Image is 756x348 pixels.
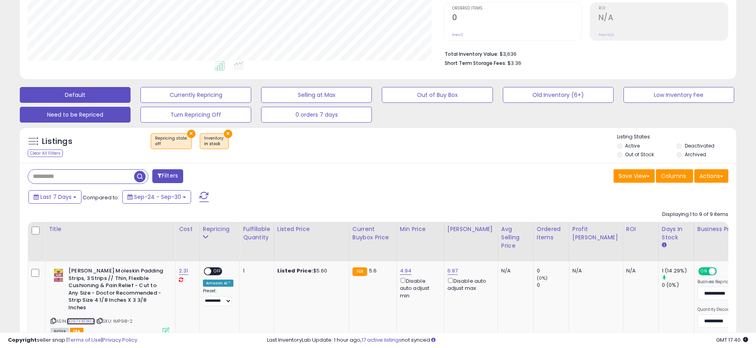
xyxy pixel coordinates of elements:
button: Columns [656,169,693,183]
b: Total Inventory Value: [445,51,498,57]
span: Last 7 Days [40,193,72,201]
div: 0 [537,267,569,274]
button: Currently Repricing [140,87,251,103]
button: Sep-24 - Sep-30 [122,190,191,204]
label: Archived [685,151,706,158]
div: Clear All Filters [28,149,63,157]
button: 0 orders 7 days [261,107,372,123]
div: 1 [243,267,267,274]
label: Active [625,142,640,149]
a: 6.97 [447,267,458,275]
div: off [155,141,188,147]
div: seller snap | | [8,337,137,344]
img: 510KGe8C8pL._SL40_.jpg [51,267,66,283]
div: Ordered Items [537,225,566,242]
button: Old Inventory (6+) [503,87,614,103]
div: N/A [572,267,617,274]
button: Out of Buy Box [382,87,493,103]
label: Quantity Discount Strategy: [697,307,755,312]
div: Last InventoryLab Update: 1 hour ago, not synced. [267,337,748,344]
small: Prev: 0 [452,32,463,37]
span: | SKU: IMP98-2 [96,318,133,324]
div: Repricing [203,225,237,233]
div: N/A [626,267,652,274]
button: × [224,130,232,138]
a: 17 active listings [362,336,402,344]
span: Inventory : [204,135,224,147]
span: OFF [211,268,224,275]
div: Days In Stock [662,225,691,242]
b: Short Term Storage Fees: [445,60,506,66]
div: Profit [PERSON_NAME] [572,225,620,242]
div: Displaying 1 to 9 of 9 items [662,211,728,218]
div: Disable auto adjust max [447,276,492,292]
h5: Listings [42,136,72,147]
div: Cost [179,225,196,233]
div: Listed Price [277,225,346,233]
div: N/A [501,267,527,274]
span: ON [699,268,709,275]
div: Amazon AI * [203,280,234,287]
div: Min Price [400,225,441,233]
a: Terms of Use [68,336,101,344]
span: Compared to: [83,194,119,201]
label: Out of Stock [625,151,654,158]
span: 5.6 [369,267,377,274]
div: Title [49,225,172,233]
button: × [187,130,195,138]
h2: 0 [452,13,582,24]
div: 0 (0%) [662,282,694,289]
label: Deactivated [685,142,714,149]
p: Listing States: [617,133,736,141]
div: in stock [204,141,224,147]
span: Sep-24 - Sep-30 [134,193,181,201]
a: B097YXFWL4 [67,318,95,325]
span: 2025-10-8 17:40 GMT [716,336,748,344]
div: Avg Selling Price [501,225,530,250]
b: Listed Price: [277,267,313,274]
span: Columns [661,172,686,180]
span: OFF [716,268,728,275]
label: Business Repricing Strategy: [697,279,755,285]
button: Need to be Repriced [20,107,131,123]
button: Actions [694,169,728,183]
div: Disable auto adjust min [400,276,438,299]
li: $3,636 [445,49,722,58]
small: Prev: N/A [599,32,614,37]
a: Privacy Policy [102,336,137,344]
button: Selling at Max [261,87,372,103]
div: Current Buybox Price [352,225,393,242]
button: Default [20,87,131,103]
span: $3.36 [508,59,521,67]
a: 4.94 [400,267,412,275]
small: FBA [352,267,367,276]
button: Last 7 Days [28,190,81,204]
small: Days In Stock. [662,242,667,249]
div: 0 [537,282,569,289]
div: 1 (14.29%) [662,267,694,274]
button: Low Inventory Fee [623,87,734,103]
span: ROI [599,6,728,11]
div: Fulfillable Quantity [243,225,270,242]
div: [PERSON_NAME] [447,225,495,233]
h2: N/A [599,13,728,24]
div: Preset: [203,288,234,306]
small: (0%) [537,275,548,281]
button: Save View [614,169,655,183]
span: Ordered Items [452,6,582,11]
b: [PERSON_NAME] Moleskin Padding Strips, 3 Strips // Thin, Flexible Cushioning & Pain Relief - Cut ... [68,267,165,313]
strong: Copyright [8,336,37,344]
div: $5.60 [277,267,343,274]
button: Filters [152,169,183,183]
a: 2.31 [179,267,188,275]
button: Turn Repricing Off [140,107,251,123]
span: Repricing state : [155,135,188,147]
div: ROI [626,225,655,233]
